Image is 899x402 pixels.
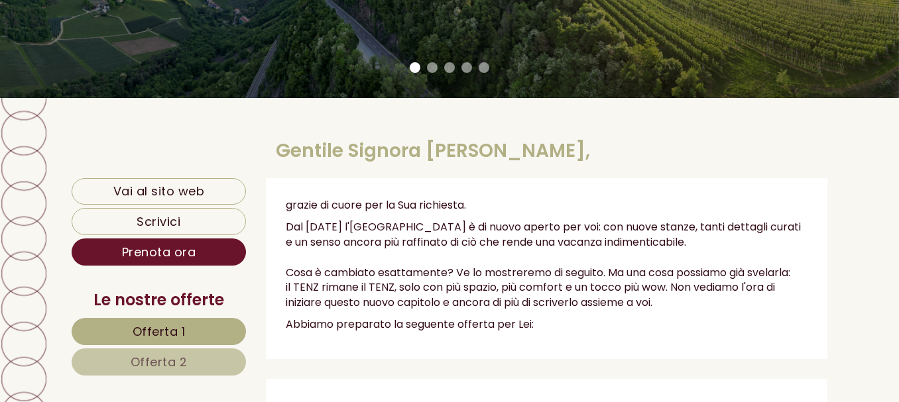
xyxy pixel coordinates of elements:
[72,208,246,235] a: Scrivici
[286,220,808,311] p: Dal [DATE] l'[GEOGRAPHIC_DATA] è di nuovo aperto per voi: con nuove stanze, tanti dettagli curati...
[10,38,225,79] div: Buon giorno, come possiamo aiutarla?
[20,41,218,52] div: Hotel Tenz
[20,67,218,76] small: 11:33
[286,198,808,213] p: grazie di cuore per la Sua richiesta.
[72,178,246,205] a: Vai al sito web
[453,345,523,372] button: Invia
[72,238,246,266] a: Prenota ora
[133,323,186,340] span: Offerta 1
[72,289,246,311] div: Le nostre offerte
[286,317,808,332] p: Abbiamo preparato la seguente offerta per Lei:
[276,141,590,162] h1: Gentile Signora [PERSON_NAME],
[235,10,288,32] div: [DATE]
[131,354,188,370] span: Offerta 2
